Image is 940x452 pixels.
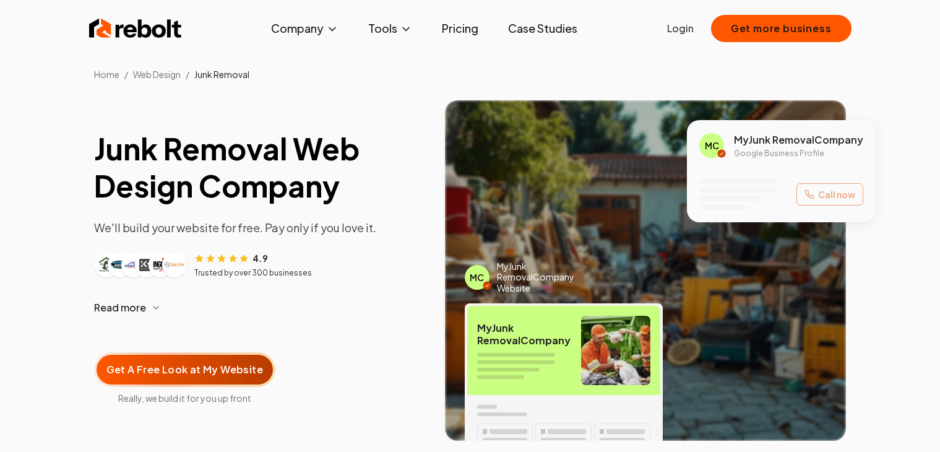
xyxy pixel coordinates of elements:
[94,352,276,387] button: Get A Free Look at My Website
[133,69,181,80] span: Web Design
[110,255,130,275] img: Customer logo 2
[252,252,268,264] span: 4.9
[667,21,694,36] a: Login
[94,332,276,404] a: Get A Free Look at My WebsiteReally, we build it for you up front
[124,255,144,275] img: Customer logo 3
[734,133,863,147] span: My Junk Removal Company
[74,68,866,80] nav: Breadcrumb
[94,293,425,323] button: Read more
[705,139,719,152] span: MC
[94,251,425,278] article: Customer reviews
[124,68,128,80] li: /
[137,255,157,275] img: Customer logo 4
[94,219,425,237] p: We'll build your website for free. Pay only if you love it.
[106,362,264,377] span: Get A Free Look at My Website
[445,100,847,441] img: Image of completed Junk Removal job
[94,130,425,204] h1: Junk Removal Web Design Company
[151,255,171,275] img: Customer logo 5
[97,255,116,275] img: Customer logo 1
[89,16,182,41] img: Rebolt Logo
[94,253,187,277] div: Customer logos
[194,69,249,80] span: Junk Removal
[94,69,119,80] a: Home
[358,16,422,41] button: Tools
[194,268,312,278] p: Trusted by over 300 businesses
[477,322,571,347] span: My Junk Removal Company
[165,255,184,275] img: Customer logo 6
[194,251,268,264] div: Rating: 4.9 out of 5 stars
[734,149,863,159] p: Google Business Profile
[261,16,348,41] button: Company
[470,271,484,284] span: MC
[497,261,597,294] span: My Junk Removal Company Website
[711,15,852,42] button: Get more business
[186,68,189,80] li: /
[432,16,488,41] a: Pricing
[94,300,146,315] span: Read more
[94,392,276,404] span: Really, we build it for you up front
[498,16,587,41] a: Case Studies
[581,316,650,385] img: Junk Removal team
